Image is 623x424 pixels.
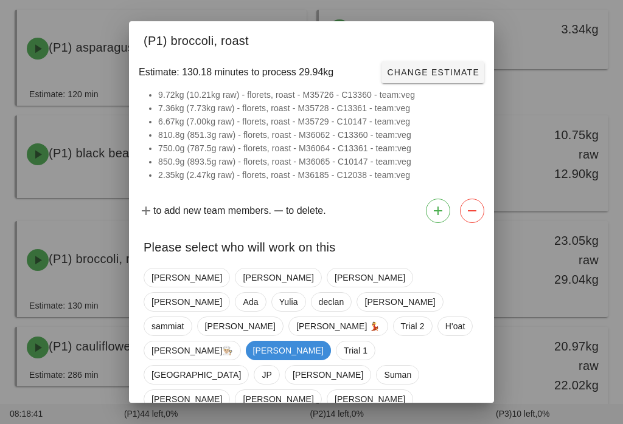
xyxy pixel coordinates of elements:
[158,88,479,101] li: 9.72kg (10.21kg raw) - florets, roast - M35726 - C13360 - team:veg
[151,341,233,360] span: [PERSON_NAME]👨🏼‍🍳
[158,168,479,182] li: 2.35kg (2.47kg raw) - florets, roast - M36185 - C12038 - team:veg
[158,155,479,168] li: 850.9g (893.5g raw) - florets, roast - M36065 - C10147 - team:veg
[205,317,276,335] span: [PERSON_NAME]
[364,293,435,311] span: [PERSON_NAME]
[293,366,363,384] span: [PERSON_NAME]
[279,293,298,311] span: Yulia
[129,21,494,56] div: (P1) broccoli, roast
[151,293,222,311] span: [PERSON_NAME]
[243,293,258,311] span: Ada
[139,65,333,80] span: Estimate: 130.18 minutes to process 29.94kg
[243,268,313,287] span: [PERSON_NAME]
[158,142,479,155] li: 750.0g (787.5g raw) - florets, roast - M36064 - C13361 - team:veg
[151,366,241,384] span: [GEOGRAPHIC_DATA]
[384,366,411,384] span: Suman
[381,61,484,83] button: Change Estimate
[243,390,313,408] span: [PERSON_NAME]
[335,390,405,408] span: [PERSON_NAME]
[158,115,479,128] li: 6.67kg (7.00kg raw) - florets, roast - M35729 - C10147 - team:veg
[158,101,479,115] li: 7.36kg (7.73kg raw) - florets, roast - M35728 - C13361 - team:veg
[151,268,222,287] span: [PERSON_NAME]
[386,67,479,77] span: Change Estimate
[335,268,405,287] span: [PERSON_NAME]
[129,194,494,228] div: to add new team members. to delete.
[253,341,324,360] span: [PERSON_NAME]
[151,317,184,335] span: sammiat
[151,390,222,408] span: [PERSON_NAME]
[296,317,380,335] span: [PERSON_NAME] 💃
[445,317,465,335] span: H'oat
[344,341,367,360] span: Trial 1
[158,128,479,142] li: 810.8g (851.3g raw) - florets, roast - M36062 - C13360 - team:veg
[319,293,344,311] span: declan
[262,366,272,384] span: JP
[401,317,425,335] span: Trial 2
[129,228,494,263] div: Please select who will work on this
